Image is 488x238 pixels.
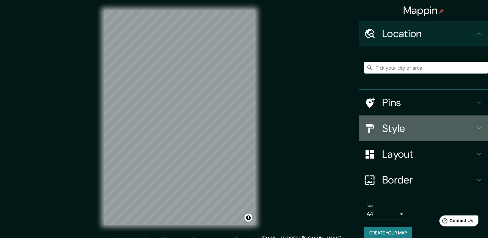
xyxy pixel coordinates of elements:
div: Layout [359,141,488,167]
h4: Border [382,174,475,186]
h4: Style [382,122,475,135]
h4: Layout [382,148,475,161]
iframe: Help widget launcher [431,213,481,231]
div: A4 [367,209,405,219]
input: Pick your city or area [364,62,488,74]
div: Location [359,21,488,46]
div: Pins [359,90,488,115]
button: Toggle attribution [244,214,252,222]
div: Style [359,115,488,141]
label: Size [367,203,373,209]
h4: Pins [382,96,475,109]
h4: Mappin [403,4,444,17]
canvas: Map [104,10,255,225]
div: Border [359,167,488,193]
h4: Location [382,27,475,40]
img: pin-icon.png [439,9,444,14]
